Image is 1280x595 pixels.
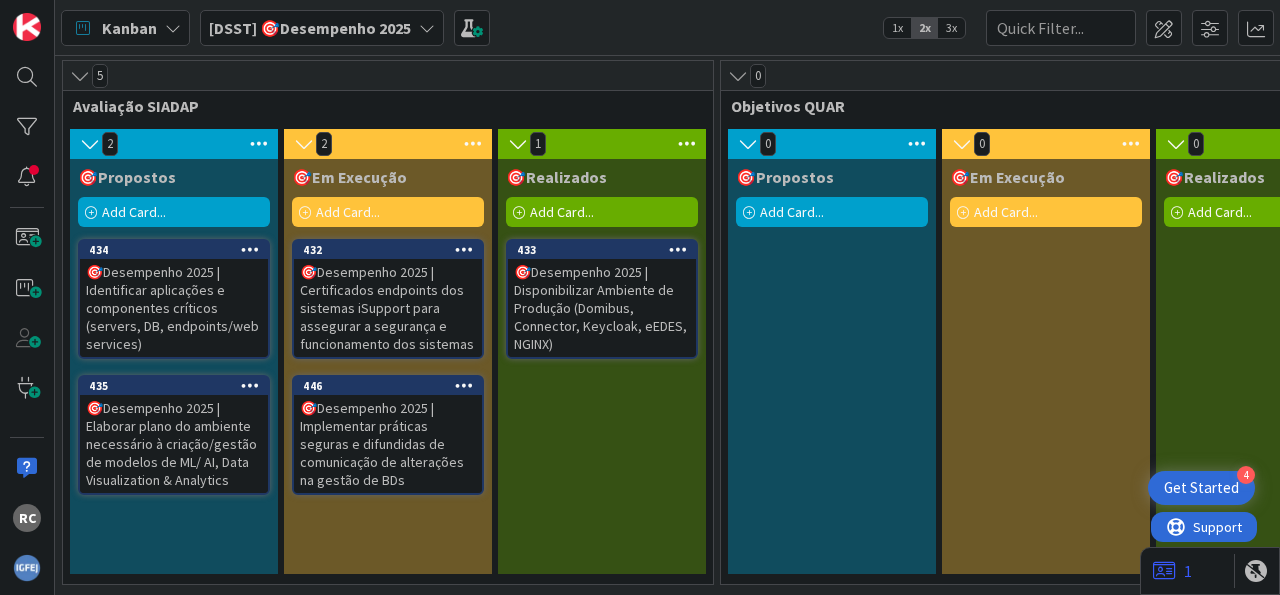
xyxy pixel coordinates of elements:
[1164,478,1239,498] div: Get Started
[92,64,108,88] span: 5
[80,395,268,493] div: 🎯Desempenho 2025 | Elaborar plano do ambiente necessário à criação/gestão de modelos de ML/ AI, D...
[303,379,482,393] div: 446
[80,377,268,493] div: 435🎯Desempenho 2025 | Elaborar plano do ambiente necessário à criação/gestão de modelos de ML/ AI...
[974,203,1038,221] span: Add Card...
[938,18,965,38] span: 3x
[80,259,268,357] div: 🎯Desempenho 2025 | Identificar aplicações e componentes críticos (servers, DB, endpoints/web serv...
[1188,203,1252,221] span: Add Card...
[508,241,696,357] div: 433🎯Desempenho 2025 | Disponibilizar Ambiente de Produção (Domibus, Connector, Keycloak, eEDES, N...
[1164,167,1265,187] span: 🎯Realizados
[80,241,268,357] div: 434🎯Desempenho 2025 | Identificar aplicações e componentes críticos (servers, DB, endpoints/web s...
[294,395,482,493] div: 🎯Desempenho 2025 | Implementar práticas seguras e difundidas de comunicação de alterações na gest...
[13,554,41,582] img: avatar
[1153,559,1192,583] a: 1
[911,18,938,38] span: 2x
[1188,132,1204,156] span: 0
[294,241,482,259] div: 432
[89,243,268,257] div: 434
[506,239,698,359] a: 433🎯Desempenho 2025 | Disponibilizar Ambiente de Produção (Domibus, Connector, Keycloak, eEDES, N...
[1237,466,1255,484] div: 4
[292,375,484,495] a: 446🎯Desempenho 2025 | Implementar práticas seguras e difundidas de comunicação de alterações na g...
[316,132,332,156] span: 2
[530,132,546,156] span: 1
[760,132,776,156] span: 0
[294,241,482,357] div: 432🎯Desempenho 2025 | Certificados endpoints dos sistemas iSupport para assegurar a segurança e f...
[292,239,484,359] a: 432🎯Desempenho 2025 | Certificados endpoints dos sistemas iSupport para assegurar a segurança e f...
[316,203,380,221] span: Add Card...
[42,3,91,27] span: Support
[760,203,824,221] span: Add Card...
[530,203,594,221] span: Add Card...
[950,167,1065,187] span: 🎯Em Execução
[13,13,41,41] img: Visit kanbanzone.com
[508,241,696,259] div: 433
[292,167,407,187] span: 🎯Em Execução
[78,167,176,187] span: 🎯Propostos
[102,132,118,156] span: 2
[80,241,268,259] div: 434
[13,504,41,532] div: RC
[986,10,1136,46] input: Quick Filter...
[1148,471,1255,505] div: Open Get Started checklist, remaining modules: 4
[884,18,911,38] span: 1x
[974,132,990,156] span: 0
[506,167,607,187] span: 🎯Realizados
[78,239,270,359] a: 434🎯Desempenho 2025 | Identificar aplicações e componentes críticos (servers, DB, endpoints/web s...
[89,379,268,393] div: 435
[209,18,411,38] b: [DSST] 🎯Desempenho 2025
[736,167,834,187] span: 🎯Propostos
[517,243,696,257] div: 433
[73,96,688,116] span: Avaliação SIADAP
[294,377,482,493] div: 446🎯Desempenho 2025 | Implementar práticas seguras e difundidas de comunicação de alterações na g...
[508,259,696,357] div: 🎯Desempenho 2025 | Disponibilizar Ambiente de Produção (Domibus, Connector, Keycloak, eEDES, NGINX)
[303,243,482,257] div: 432
[80,377,268,395] div: 435
[102,16,157,40] span: Kanban
[102,203,166,221] span: Add Card...
[750,64,766,88] span: 0
[294,259,482,357] div: 🎯Desempenho 2025 | Certificados endpoints dos sistemas iSupport para assegurar a segurança e func...
[294,377,482,395] div: 446
[78,375,270,495] a: 435🎯Desempenho 2025 | Elaborar plano do ambiente necessário à criação/gestão de modelos de ML/ AI...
